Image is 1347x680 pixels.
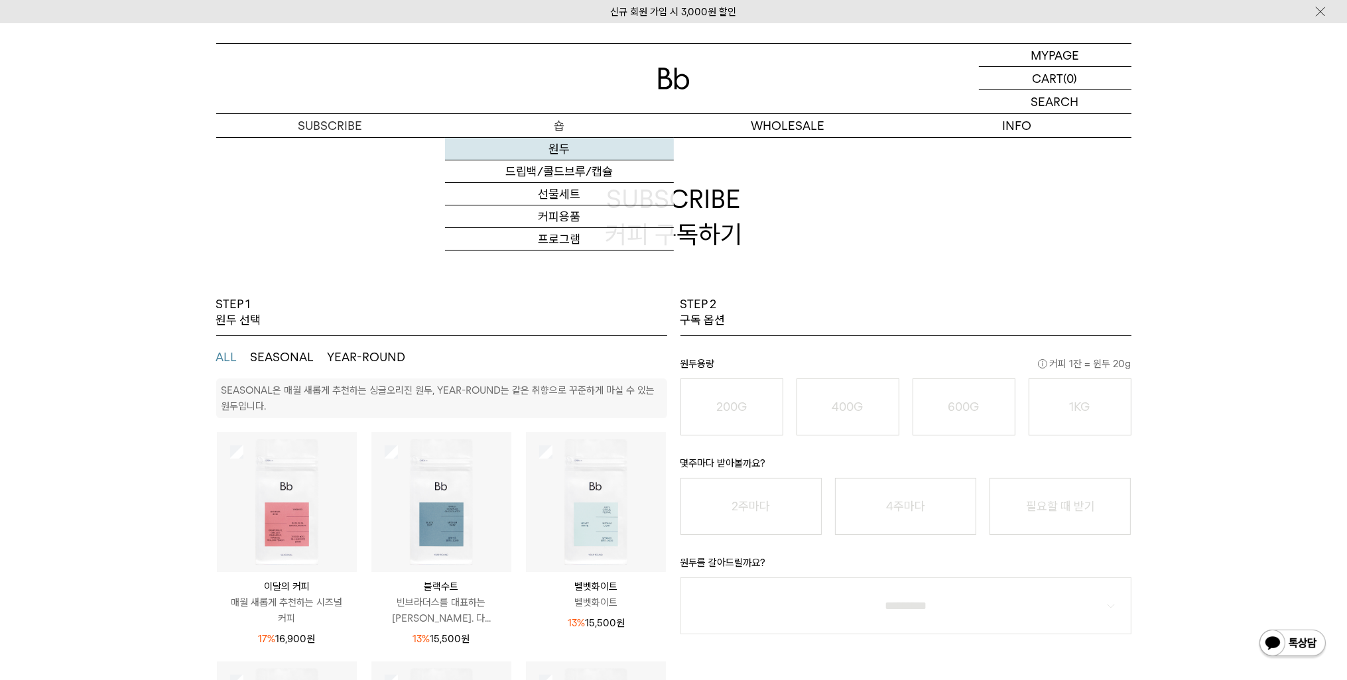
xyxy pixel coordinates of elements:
a: 신규 회원 가입 시 3,000원 할인 [611,6,737,18]
a: 선물세트 [445,183,674,205]
o: 600G [948,400,980,414]
img: 상품이미지 [371,432,511,572]
h2: SUBSCRIBE 커피 구독하기 [216,137,1131,296]
p: 원두용량 [680,356,1131,378]
p: (0) [1064,67,1078,89]
a: 숍 [445,114,674,137]
span: 17% [258,633,275,645]
button: ALL [216,349,237,365]
o: 200G [716,400,747,414]
span: 커피 1잔 = 윈두 20g [1038,356,1131,372]
button: YEAR-ROUND [328,349,406,365]
p: 15,500 [568,615,625,631]
p: 16,900 [258,631,315,647]
span: 원 [306,633,315,645]
a: 프로그램 [445,228,674,251]
a: MYPAGE [979,44,1131,67]
button: 2주마다 [680,478,822,535]
p: 매월 새롭게 추천하는 시즈널 커피 [217,595,357,626]
img: 카카오톡 채널 1:1 채팅 버튼 [1258,628,1327,660]
button: 4주마다 [835,478,976,535]
a: 드립백/콜드브루/캡슐 [445,160,674,183]
a: 커피용품 [445,205,674,228]
p: 원두를 갈아드릴까요? [680,555,1131,577]
p: 이달의 커피 [217,579,357,595]
span: 13% [568,617,585,629]
p: STEP 1 원두 선택 [216,296,261,329]
a: 원두 [445,138,674,160]
p: CART [1033,67,1064,89]
p: 벨벳화이트 [526,595,666,610]
p: 15,500 [413,631,470,647]
p: 빈브라더스를 대표하는 [PERSON_NAME]. 다... [371,595,511,626]
span: 13% [413,633,430,645]
p: STEP 2 구독 옵션 [680,296,726,329]
img: 로고 [658,68,690,89]
p: WHOLESALE [674,114,903,137]
button: SEASONAL [251,349,314,365]
p: MYPAGE [1031,44,1079,66]
p: SEASONAL은 매월 새롭게 추천하는 싱글오리진 원두, YEAR-ROUND는 같은 취향으로 꾸준하게 마실 수 있는 원두입니다. [222,384,655,412]
button: 400G [797,378,899,435]
button: 600G [913,378,1015,435]
p: 블랙수트 [371,579,511,595]
a: SUBSCRIBE [216,114,445,137]
o: 1KG [1070,400,1090,414]
o: 400G [832,400,864,414]
span: 원 [616,617,625,629]
p: 몇주마다 받아볼까요? [680,455,1131,478]
p: 벨벳화이트 [526,579,666,595]
button: 200G [680,378,783,435]
a: CART (0) [979,67,1131,90]
span: 원 [461,633,470,645]
p: SEARCH [1031,90,1079,113]
button: 1KG [1029,378,1131,435]
img: 상품이미지 [217,432,357,572]
button: 필요할 때 받기 [990,478,1131,535]
img: 상품이미지 [526,432,666,572]
p: INFO [903,114,1131,137]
